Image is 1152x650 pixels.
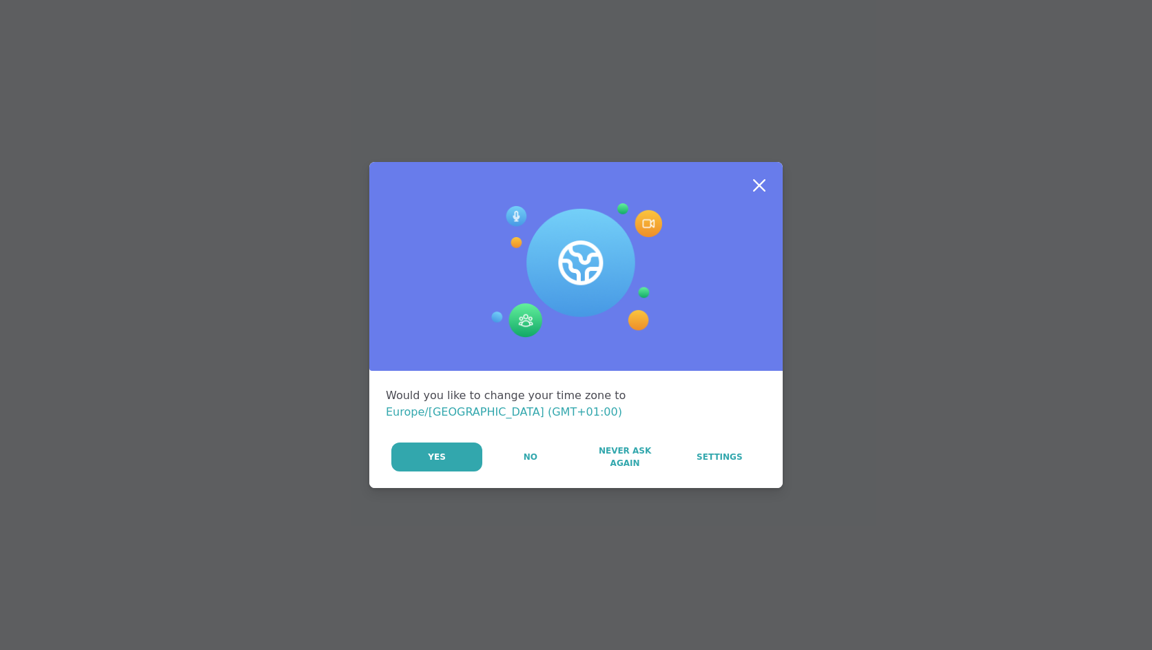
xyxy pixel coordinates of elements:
button: Yes [391,443,482,471]
button: No [484,443,577,471]
button: Never Ask Again [578,443,671,471]
span: Settings [697,451,743,463]
span: Yes [428,451,446,463]
a: Settings [673,443,766,471]
span: Europe/[GEOGRAPHIC_DATA] (GMT+01:00) [386,405,622,418]
span: Never Ask Again [585,445,664,469]
img: Session Experience [490,203,662,338]
span: No [524,451,537,463]
div: Would you like to change your time zone to [386,387,766,420]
